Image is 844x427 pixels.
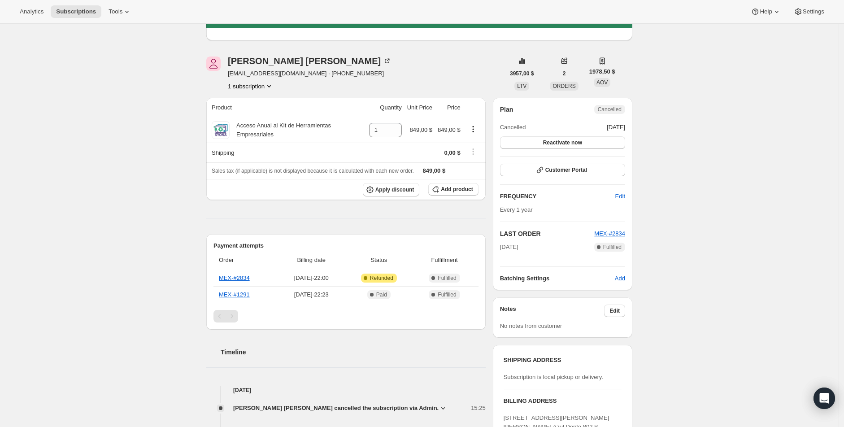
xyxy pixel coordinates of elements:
[500,136,625,149] button: Reactivate now
[233,404,448,413] button: [PERSON_NAME] [PERSON_NAME] cancelled the subscription via Admin.
[760,8,772,15] span: Help
[609,271,631,286] button: Add
[803,8,824,15] span: Settings
[466,147,480,157] button: Shipping actions
[543,139,582,146] span: Reactivate now
[553,83,575,89] span: ORDERS
[814,388,835,409] div: Open Intercom Messenger
[557,67,571,80] button: 2
[604,305,625,317] button: Edit
[510,70,534,77] span: 3957,00 $
[428,183,478,196] button: Add product
[438,126,461,133] span: 849,00 $
[466,124,480,134] button: Product actions
[409,126,432,133] span: 849,00 $
[607,123,625,132] span: [DATE]
[281,290,342,299] span: [DATE] · 22:23
[347,256,410,265] span: Status
[788,5,830,18] button: Settings
[603,244,622,251] span: Fulfilled
[500,229,595,238] h2: LAST ORDER
[615,192,625,201] span: Edit
[206,98,366,118] th: Product
[206,143,366,162] th: Shipping
[20,8,44,15] span: Analytics
[212,168,414,174] span: Sales tax (if applicable) is not displayed because it is calculated with each new order.
[444,149,461,156] span: 0,00 $
[206,57,221,71] span: Tomasa Mendoza Mojica
[416,256,473,265] span: Fulfillment
[594,229,625,238] button: MEX-#2834
[376,291,387,298] span: Paid
[438,291,456,298] span: Fulfilled
[230,121,364,139] div: Acceso Anual al Kit de Herramientas Empresariales
[500,123,526,132] span: Cancelled
[609,307,620,314] span: Edit
[471,404,486,413] span: 15:25
[500,322,562,329] span: No notes from customer
[615,274,625,283] span: Add
[594,230,625,237] a: MEX-#2834
[103,5,137,18] button: Tools
[745,5,786,18] button: Help
[504,356,622,365] h3: SHIPPING ADDRESS
[221,348,486,357] h2: Timeline
[281,256,342,265] span: Billing date
[206,386,486,395] h4: [DATE]
[500,243,518,252] span: [DATE]
[405,98,435,118] th: Unit Price
[219,291,250,298] a: MEX-#1291
[441,186,473,193] span: Add product
[56,8,96,15] span: Subscriptions
[517,83,526,89] span: LTV
[212,121,230,139] img: product img
[363,183,420,196] button: Apply discount
[438,274,456,282] span: Fulfilled
[366,98,405,118] th: Quantity
[500,274,615,283] h6: Batching Settings
[219,274,250,281] a: MEX-#2834
[51,5,101,18] button: Subscriptions
[500,192,615,201] h2: FREQUENCY
[375,186,414,193] span: Apply discount
[213,250,278,270] th: Order
[370,274,393,282] span: Refunded
[14,5,49,18] button: Analytics
[233,404,439,413] span: [PERSON_NAME] [PERSON_NAME] cancelled the subscription via Admin.
[598,106,622,113] span: Cancelled
[504,374,603,380] span: Subscription is local pickup or delivery.
[281,274,342,283] span: [DATE] · 22:00
[109,8,122,15] span: Tools
[589,67,615,76] span: 1978,50 $
[500,206,533,213] span: Every 1 year
[228,69,392,78] span: [EMAIL_ADDRESS][DOMAIN_NAME] · [PHONE_NUMBER]
[213,241,479,250] h2: Payment attempts
[228,82,274,91] button: Product actions
[500,305,605,317] h3: Notes
[610,189,631,204] button: Edit
[213,310,479,322] nav: Paginación
[505,67,539,80] button: 3957,00 $
[504,396,622,405] h3: BILLING ADDRESS
[435,98,463,118] th: Price
[563,70,566,77] span: 2
[228,57,392,65] div: [PERSON_NAME] [PERSON_NAME]
[545,166,587,174] span: Customer Portal
[423,167,446,174] span: 849,00 $
[500,105,513,114] h2: Plan
[500,164,625,176] button: Customer Portal
[596,79,608,86] span: AOV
